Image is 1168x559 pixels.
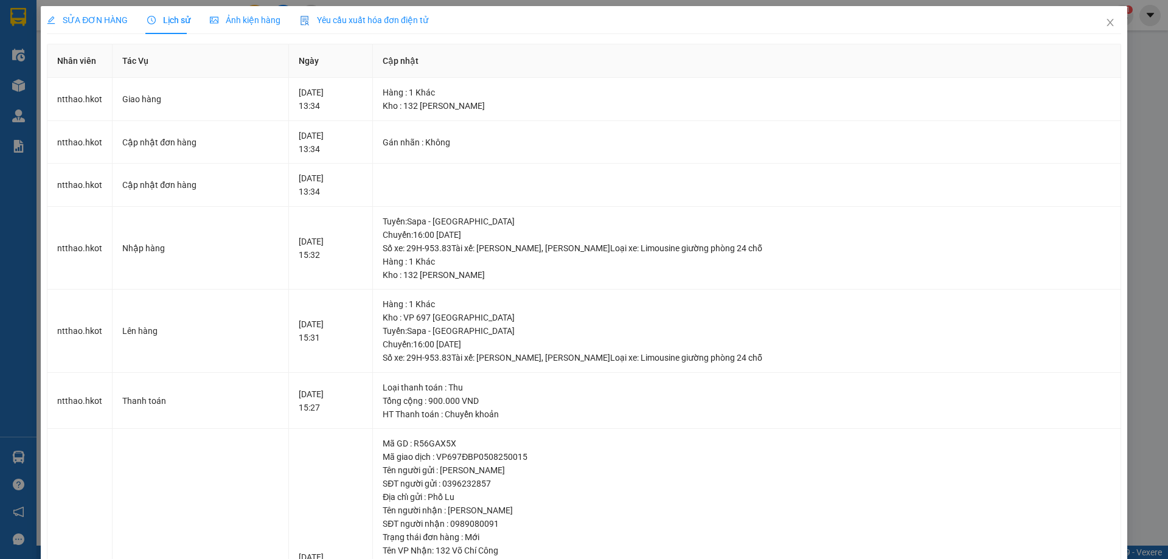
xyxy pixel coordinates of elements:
th: Ngày [289,44,373,78]
span: clock-circle [147,16,156,24]
div: [DATE] 15:32 [299,235,363,262]
td: ntthao.hkot [47,290,113,373]
span: Yêu cầu xuất hóa đơn điện tử [300,15,428,25]
span: SỬA ĐƠN HÀNG [47,15,128,25]
div: Lên hàng [122,324,279,338]
div: [DATE] 13:34 [299,86,363,113]
div: Gán nhãn : Không [383,136,1110,149]
div: Giao hàng [122,92,279,106]
div: [DATE] 15:27 [299,387,363,414]
td: ntthao.hkot [47,78,113,121]
span: picture [210,16,218,24]
span: edit [47,16,55,24]
div: Kho : VP 697 [GEOGRAPHIC_DATA] [383,311,1110,324]
td: ntthao.hkot [47,207,113,290]
div: Thanh toán [122,394,279,408]
th: Cập nhật [373,44,1121,78]
div: Loại thanh toán : Thu [383,381,1110,394]
div: Nhập hàng [122,241,279,255]
div: Tên VP Nhận: 132 Võ Chí Công [383,544,1110,557]
div: SĐT người nhận : 0989080091 [383,517,1110,530]
div: Kho : 132 [PERSON_NAME] [383,268,1110,282]
div: Tên người gửi : [PERSON_NAME] [383,464,1110,477]
div: Địa chỉ gửi : Phố Lu [383,490,1110,504]
td: ntthao.hkot [47,373,113,429]
th: Tác Vụ [113,44,289,78]
div: [DATE] 13:34 [299,172,363,198]
th: Nhân viên [47,44,113,78]
div: Hàng : 1 Khác [383,297,1110,311]
div: Tổng cộng : 900.000 VND [383,394,1110,408]
div: Hàng : 1 Khác [383,86,1110,99]
span: close [1105,18,1115,27]
span: Ảnh kiện hàng [210,15,280,25]
div: [DATE] 15:31 [299,318,363,344]
button: Close [1093,6,1127,40]
img: icon [300,16,310,26]
div: Cập nhật đơn hàng [122,136,279,149]
div: Tên người nhận : [PERSON_NAME] [383,504,1110,517]
div: Hàng : 1 Khác [383,255,1110,268]
div: Trạng thái đơn hàng : Mới [383,530,1110,544]
div: SĐT người gửi : 0396232857 [383,477,1110,490]
div: Kho : 132 [PERSON_NAME] [383,99,1110,113]
div: [DATE] 13:34 [299,129,363,156]
div: Tuyến : Sapa - [GEOGRAPHIC_DATA] Chuyến: 16:00 [DATE] Số xe: 29H-953.83 Tài xế: [PERSON_NAME], [P... [383,215,1110,255]
td: ntthao.hkot [47,164,113,207]
div: Mã GD : R56GAX5X [383,437,1110,450]
div: HT Thanh toán : Chuyển khoản [383,408,1110,421]
div: Tuyến : Sapa - [GEOGRAPHIC_DATA] Chuyến: 16:00 [DATE] Số xe: 29H-953.83 Tài xế: [PERSON_NAME], [P... [383,324,1110,364]
div: Cập nhật đơn hàng [122,178,279,192]
div: Mã giao dịch : VP697ĐBP0508250015 [383,450,1110,464]
span: Lịch sử [147,15,190,25]
td: ntthao.hkot [47,121,113,164]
